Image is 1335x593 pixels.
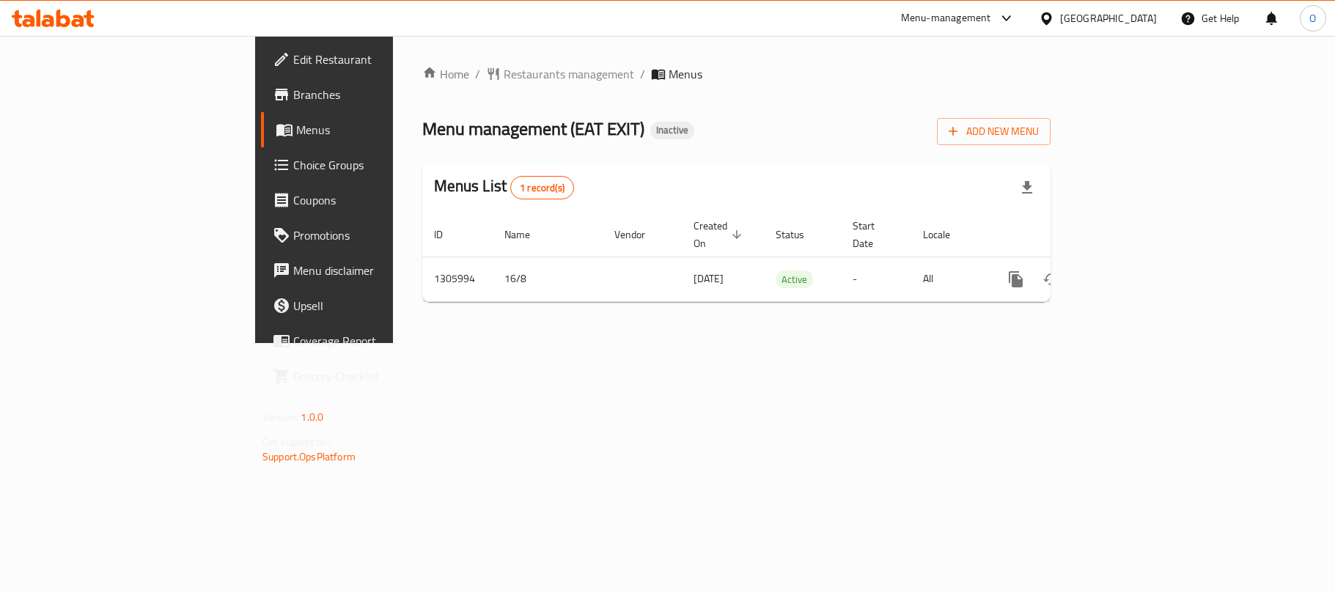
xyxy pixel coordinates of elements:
[261,288,478,323] a: Upsell
[261,183,478,218] a: Coupons
[261,147,478,183] a: Choice Groups
[296,121,466,139] span: Menus
[261,253,478,288] a: Menu disclaimer
[434,226,462,243] span: ID
[504,65,634,83] span: Restaurants management
[949,122,1039,141] span: Add New Menu
[510,176,574,199] div: Total records count
[422,65,1051,83] nav: breadcrumb
[422,112,644,145] span: Menu management ( EAT EXIT )
[301,408,323,427] span: 1.0.0
[261,218,478,253] a: Promotions
[293,51,466,68] span: Edit Restaurant
[262,447,356,466] a: Support.OpsPlatform
[923,226,969,243] span: Locale
[999,262,1034,297] button: more
[261,323,478,358] a: Coverage Report
[694,217,746,252] span: Created On
[493,257,603,301] td: 16/8
[937,118,1051,145] button: Add New Menu
[650,122,694,139] div: Inactive
[776,226,823,243] span: Status
[293,86,466,103] span: Branches
[669,65,702,83] span: Menus
[911,257,987,301] td: All
[511,181,573,195] span: 1 record(s)
[261,77,478,112] a: Branches
[293,191,466,209] span: Coupons
[776,271,813,288] span: Active
[1060,10,1157,26] div: [GEOGRAPHIC_DATA]
[650,124,694,136] span: Inactive
[1009,170,1045,205] div: Export file
[1309,10,1316,26] span: O
[434,175,574,199] h2: Menus List
[504,226,549,243] span: Name
[293,262,466,279] span: Menu disclaimer
[293,332,466,350] span: Coverage Report
[293,226,466,244] span: Promotions
[841,257,911,301] td: -
[261,112,478,147] a: Menus
[486,65,634,83] a: Restaurants management
[987,213,1151,257] th: Actions
[293,297,466,314] span: Upsell
[640,65,645,83] li: /
[694,269,724,288] span: [DATE]
[261,42,478,77] a: Edit Restaurant
[901,10,991,27] div: Menu-management
[261,358,478,394] a: Grocery Checklist
[293,367,466,385] span: Grocery Checklist
[262,408,298,427] span: Version:
[293,156,466,174] span: Choice Groups
[853,217,894,252] span: Start Date
[1034,262,1069,297] button: Change Status
[422,213,1151,302] table: enhanced table
[262,432,330,452] span: Get support on:
[614,226,664,243] span: Vendor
